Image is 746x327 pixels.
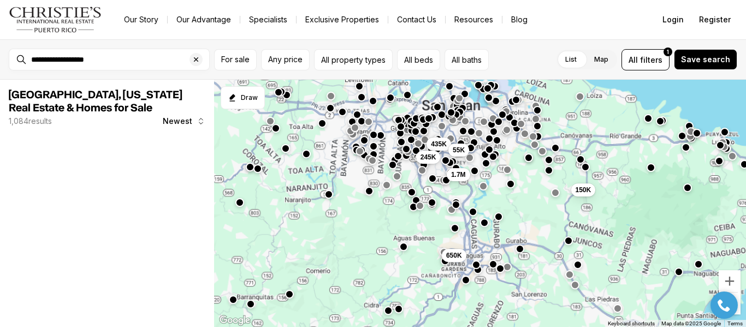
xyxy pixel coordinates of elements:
span: Any price [268,55,303,64]
a: Specialists [240,12,296,27]
span: 245K [421,153,436,162]
button: 55K [448,144,469,157]
span: [GEOGRAPHIC_DATA], [US_STATE] Real Estate & Homes for Sale [9,90,182,114]
span: Register [699,15,731,24]
span: Newest [163,117,192,126]
span: All [629,54,638,66]
span: 55K [453,146,465,154]
img: logo [9,7,102,33]
span: 650K [446,251,462,260]
button: Zoom in [719,270,741,292]
button: 150K [571,183,596,197]
button: Login [656,9,690,31]
a: Our Advantage [168,12,240,27]
button: Contact Us [388,12,445,27]
span: filters [640,54,662,66]
button: 245K [416,151,441,164]
span: Save search [681,55,730,64]
a: Our Story [115,12,167,27]
button: Allfilters1 [621,49,670,70]
span: Login [662,15,684,24]
button: Newest [156,110,212,132]
button: Any price [261,49,310,70]
span: 1 [667,47,669,56]
button: Save search [674,49,737,70]
button: 650K [442,249,466,262]
button: 435K [427,138,451,151]
span: 1.7M [451,170,466,179]
p: 1,084 results [9,117,52,126]
span: For sale [221,55,250,64]
button: Start drawing [221,86,265,109]
button: All beds [397,49,440,70]
button: Register [692,9,737,31]
button: All property types [314,49,393,70]
button: For sale [214,49,257,70]
span: Map data ©2025 Google [661,320,721,326]
button: All baths [445,49,489,70]
button: Clear search input [190,49,209,70]
a: Exclusive Properties [297,12,388,27]
label: List [556,50,585,69]
span: 435K [431,140,447,148]
button: 1.7M [447,168,470,181]
a: Resources [446,12,502,27]
a: Blog [502,12,536,27]
span: 150K [576,186,591,194]
label: Map [585,50,617,69]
